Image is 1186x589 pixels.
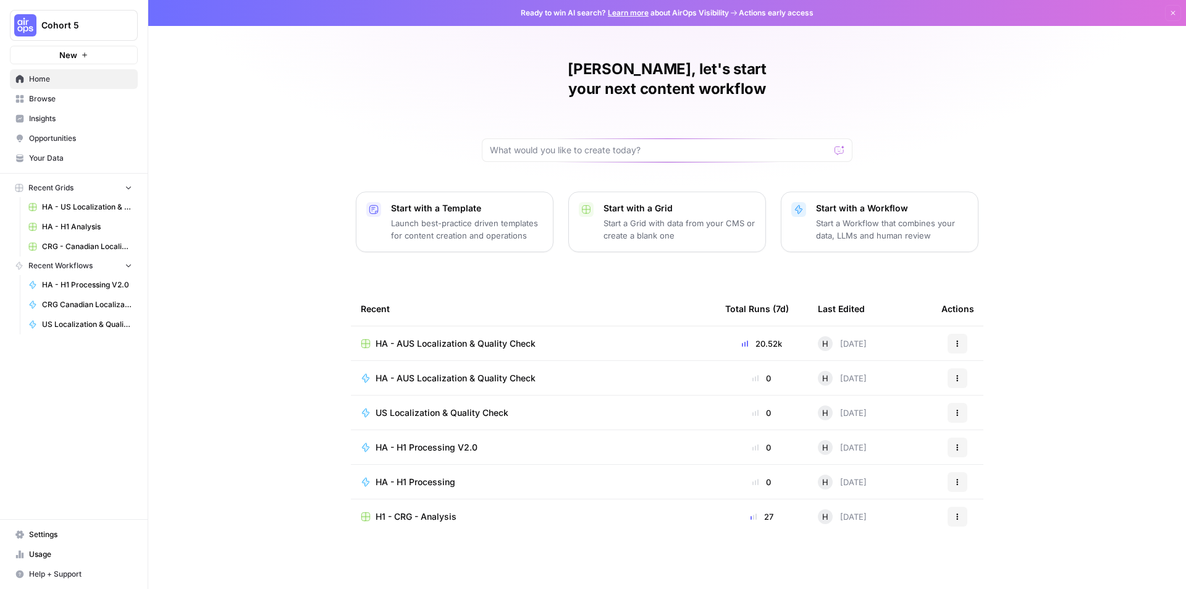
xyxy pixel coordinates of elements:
[361,511,705,523] a: H1 - CRG - Analysis
[725,337,798,350] div: 20.52k
[391,202,543,214] p: Start with a Template
[568,192,766,252] button: Start with a GridStart a Grid with data from your CMS or create a blank one
[59,49,77,61] span: New
[10,69,138,89] a: Home
[822,337,828,350] span: H
[29,74,132,85] span: Home
[42,319,132,330] span: US Localization & Quality Check
[818,292,865,326] div: Last Edited
[361,337,705,350] a: HA - AUS Localization & Quality Check
[10,148,138,168] a: Your Data
[23,217,138,237] a: HA - H1 Analysis
[10,179,138,197] button: Recent Grids
[818,371,867,386] div: [DATE]
[10,10,138,41] button: Workspace: Cohort 5
[10,129,138,148] a: Opportunities
[10,46,138,64] button: New
[10,564,138,584] button: Help + Support
[739,7,814,19] span: Actions early access
[29,153,132,164] span: Your Data
[725,372,798,384] div: 0
[816,202,968,214] p: Start with a Workflow
[725,292,789,326] div: Total Runs (7d)
[822,511,828,523] span: H
[725,407,798,419] div: 0
[818,336,867,351] div: [DATE]
[376,476,455,488] span: HA - H1 Processing
[23,197,138,217] a: HA - US Localization & Quality Check
[42,299,132,310] span: CRG Canadian Localization & Quality Check
[29,93,132,104] span: Browse
[376,372,536,384] span: HA - AUS Localization & Quality Check
[10,525,138,545] a: Settings
[361,476,705,488] a: HA - H1 Processing
[376,511,456,523] span: H1 - CRG - Analysis
[604,217,755,242] p: Start a Grid with data from your CMS or create a blank one
[941,292,974,326] div: Actions
[781,192,978,252] button: Start with a WorkflowStart a Workflow that combines your data, LLMs and human review
[818,440,867,455] div: [DATE]
[10,256,138,275] button: Recent Workflows
[10,545,138,564] a: Usage
[23,275,138,295] a: HA - H1 Processing V2.0
[361,372,705,384] a: HA - AUS Localization & Quality Check
[23,237,138,256] a: CRG - Canadian Localization & Quality Check
[391,217,543,242] p: Launch best-practice driven templates for content creation and operations
[818,475,867,489] div: [DATE]
[42,279,132,290] span: HA - H1 Processing V2.0
[10,109,138,129] a: Insights
[608,8,649,17] a: Learn more
[29,549,132,560] span: Usage
[482,59,852,99] h1: [PERSON_NAME], let's start your next content workflow
[361,441,705,454] a: HA - H1 Processing V2.0
[818,509,867,524] div: [DATE]
[42,201,132,213] span: HA - US Localization & Quality Check
[521,7,729,19] span: Ready to win AI search? about AirOps Visibility
[725,476,798,488] div: 0
[376,441,477,454] span: HA - H1 Processing V2.0
[361,292,705,326] div: Recent
[356,192,553,252] button: Start with a TemplateLaunch best-practice driven templates for content creation and operations
[822,372,828,384] span: H
[822,441,828,454] span: H
[29,113,132,124] span: Insights
[42,221,132,232] span: HA - H1 Analysis
[361,407,705,419] a: US Localization & Quality Check
[28,260,93,271] span: Recent Workflows
[818,405,867,420] div: [DATE]
[41,19,116,32] span: Cohort 5
[29,133,132,144] span: Opportunities
[28,182,74,193] span: Recent Grids
[604,202,755,214] p: Start with a Grid
[725,441,798,454] div: 0
[42,241,132,252] span: CRG - Canadian Localization & Quality Check
[29,569,132,580] span: Help + Support
[376,407,508,419] span: US Localization & Quality Check
[822,476,828,488] span: H
[14,14,36,36] img: Cohort 5 Logo
[376,337,536,350] span: HA - AUS Localization & Quality Check
[29,529,132,540] span: Settings
[725,511,798,523] div: 27
[23,315,138,334] a: US Localization & Quality Check
[816,217,968,242] p: Start a Workflow that combines your data, LLMs and human review
[822,407,828,419] span: H
[23,295,138,315] a: CRG Canadian Localization & Quality Check
[10,89,138,109] a: Browse
[490,144,830,156] input: What would you like to create today?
